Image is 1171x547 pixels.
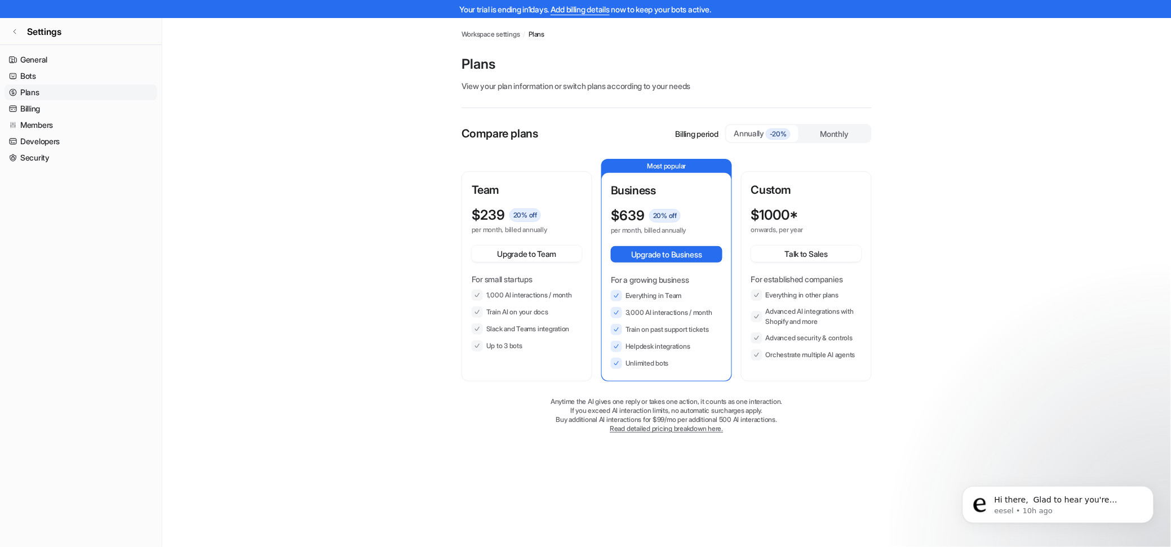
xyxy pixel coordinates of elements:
[731,127,794,140] div: Annually
[649,209,681,223] span: 20 % off
[472,323,582,335] li: Slack and Teams integration
[551,5,610,14] a: Add billing details
[462,55,872,73] p: Plans
[611,246,722,263] button: Upgrade to Business
[524,29,526,39] span: /
[509,208,541,222] span: 20 % off
[611,341,722,352] li: Helpdesk integrations
[611,324,722,335] li: Train on past support tickets
[472,306,582,318] li: Train AI on your docs
[462,406,872,415] p: If you exceed AI interaction limits, no automatic surcharges apply.
[766,128,791,140] span: -20%
[799,126,871,142] div: Monthly
[462,80,872,92] p: View your plan information or switch plans according to your needs
[751,207,799,223] p: $ 1000*
[462,397,872,406] p: Anytime the AI gives one reply or takes one action, it counts as one interaction.
[611,182,722,199] p: Business
[5,134,157,149] a: Developers
[751,246,862,262] button: Talk to Sales
[751,349,862,361] li: Orchestrate multiple AI agents
[27,25,61,38] span: Settings
[472,207,505,223] p: $ 239
[751,306,862,327] li: Advanced AI integrations with Shopify and more
[751,225,841,234] p: onwards, per year
[751,332,862,344] li: Advanced security & controls
[472,246,582,262] button: Upgrade to Team
[5,68,157,84] a: Bots
[602,159,731,173] p: Most popular
[611,274,722,286] p: For a growing business
[611,290,722,301] li: Everything in Team
[946,462,1171,541] iframe: Intercom notifications message
[462,125,538,142] p: Compare plans
[472,225,562,234] p: per month, billed annually
[472,273,582,285] p: For small startups
[751,181,862,198] p: Custom
[611,307,722,318] li: 3,000 AI interactions / month
[5,150,157,166] a: Security
[529,29,544,39] a: Plans
[472,340,582,352] li: Up to 3 bots
[676,128,718,140] p: Billing period
[611,358,722,369] li: Unlimited bots
[5,117,157,133] a: Members
[5,52,157,68] a: General
[472,290,582,301] li: 1,000 AI interactions / month
[610,424,723,433] a: Read detailed pricing breakdown here.
[462,415,872,424] p: Buy additional AI interactions for $99/mo per additional 500 AI interactions.
[5,101,157,117] a: Billing
[611,208,645,224] p: $ 639
[611,226,702,235] p: per month, billed annually
[5,85,157,100] a: Plans
[472,181,582,198] p: Team
[462,29,520,39] a: Workspace settings
[751,273,862,285] p: For established companies
[751,290,862,301] li: Everything in other plans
